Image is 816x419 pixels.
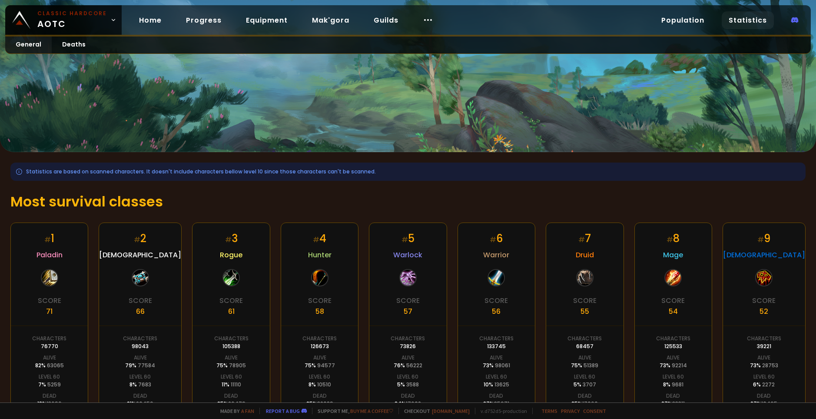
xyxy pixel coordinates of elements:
div: 1 [44,231,54,246]
div: 18 % [37,400,62,408]
span: 26479 [228,400,245,407]
span: 3707 [583,381,596,388]
div: Score [661,295,685,306]
div: Alive [225,354,238,362]
div: Alive [43,354,56,362]
small: # [225,235,232,245]
div: 8 [667,231,680,246]
div: 27 % [483,400,509,408]
div: Level 60 [574,373,595,381]
div: Score [752,295,776,306]
div: 27 % [661,400,685,408]
div: 133745 [487,343,506,350]
div: 21 % [127,400,153,408]
small: # [134,235,140,245]
div: 75 % [216,362,246,369]
div: Level 60 [663,373,684,381]
span: 10510 [317,381,331,388]
small: # [313,235,319,245]
span: 98061 [495,362,510,369]
div: Score [396,295,420,306]
div: 6 % [753,381,775,389]
div: 57 [404,306,412,317]
div: Characters [567,335,602,343]
span: Support me, [312,408,393,414]
div: 8 % [308,381,331,389]
div: Score [573,295,597,306]
div: 5 % [397,381,419,389]
span: 3588 [406,381,419,388]
div: Alive [578,354,591,362]
small: # [44,235,51,245]
div: Alive [757,354,770,362]
span: 11110 [231,381,241,388]
span: AOTC [37,10,107,30]
div: Dead [578,392,592,400]
div: 61 [228,306,235,317]
div: Characters [32,335,66,343]
div: Score [38,295,61,306]
div: 55 [580,306,589,317]
span: Warrior [483,249,509,260]
div: Characters [123,335,157,343]
div: Alive [134,354,147,362]
span: Paladin [36,249,63,260]
div: 9 [757,231,770,246]
span: 77584 [138,362,155,369]
div: 125533 [664,343,682,350]
span: 92214 [672,362,687,369]
span: 51389 [584,362,598,369]
a: Equipment [239,11,295,29]
small: # [578,235,585,245]
div: 5 % [574,381,596,389]
div: Level 60 [397,373,418,381]
div: 73 % [750,362,778,369]
a: Home [132,11,169,29]
div: 11 % [222,381,241,389]
span: [DEMOGRAPHIC_DATA] [723,249,805,260]
div: 39221 [757,343,771,350]
span: Mage [663,249,683,260]
a: Buy me a coffee [350,408,393,414]
div: 82 % [35,362,64,369]
div: 27 % [750,400,777,408]
div: 54 [669,306,678,317]
span: Rogue [220,249,242,260]
a: Privacy [561,408,580,414]
div: 5 [401,231,415,246]
div: 98043 [132,343,149,350]
div: 6 [490,231,503,246]
div: 24 % [395,400,421,408]
div: Dead [666,392,680,400]
div: Dead [401,392,415,400]
span: Druid [576,249,594,260]
div: Score [484,295,508,306]
div: Dead [313,392,327,400]
span: Checkout [398,408,470,414]
span: 56222 [406,362,422,369]
div: Characters [656,335,690,343]
div: 75 % [571,362,598,369]
span: 63065 [47,362,64,369]
span: 13696 [46,400,62,407]
div: Characters [391,335,425,343]
div: 75 % [305,362,335,369]
div: Score [129,295,152,306]
div: Score [308,295,332,306]
span: 17602 [406,400,421,407]
div: Dead [489,392,503,400]
div: Level 60 [486,373,507,381]
span: 10465 [761,400,777,407]
span: 9681 [672,381,683,388]
div: 25 % [306,400,333,408]
div: 10 % [484,381,509,389]
div: 73 % [483,362,510,369]
div: Characters [302,335,337,343]
div: 105388 [222,343,240,350]
div: 126673 [311,343,329,350]
div: Level 60 [39,373,60,381]
a: Deaths [52,37,96,53]
div: Level 60 [309,373,330,381]
div: Alive [490,354,503,362]
span: 32089 [317,400,333,407]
